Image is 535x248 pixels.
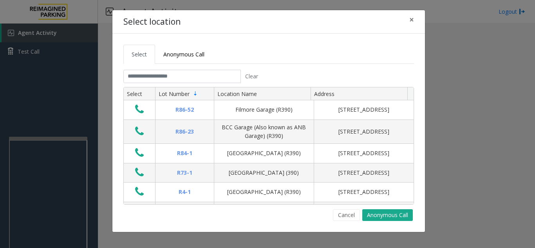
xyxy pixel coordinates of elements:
[160,149,209,157] div: R84-1
[160,127,209,136] div: R86-23
[219,123,309,141] div: BCC Garage (Also known as ANB Garage) (R390)
[192,91,199,97] span: Sortable
[123,45,414,64] ul: Tabs
[160,188,209,196] div: R4-1
[241,70,263,83] button: Clear
[319,188,409,196] div: [STREET_ADDRESS]
[319,149,409,157] div: [STREET_ADDRESS]
[333,209,360,221] button: Cancel
[219,105,309,114] div: Filmore Garage (R390)
[219,188,309,196] div: [GEOGRAPHIC_DATA] (R390)
[160,168,209,177] div: R73-1
[132,51,147,58] span: Select
[314,90,334,98] span: Address
[124,87,414,204] div: Data table
[362,209,413,221] button: Anonymous Call
[404,10,419,29] button: Close
[319,168,409,177] div: [STREET_ADDRESS]
[124,87,155,101] th: Select
[123,16,181,28] h4: Select location
[160,105,209,114] div: R86-52
[319,127,409,136] div: [STREET_ADDRESS]
[163,51,204,58] span: Anonymous Call
[319,105,409,114] div: [STREET_ADDRESS]
[219,168,309,177] div: [GEOGRAPHIC_DATA] (390)
[409,14,414,25] span: ×
[159,90,190,98] span: Lot Number
[219,149,309,157] div: [GEOGRAPHIC_DATA] (R390)
[217,90,257,98] span: Location Name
